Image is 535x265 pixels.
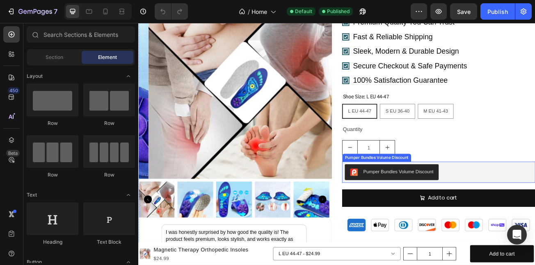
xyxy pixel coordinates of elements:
div: 450 [8,87,20,94]
input: Search Sections & Elements [27,26,135,43]
div: Row [83,120,135,127]
span: / [248,7,250,16]
iframe: Design area [138,23,535,265]
div: Pumper Bundles Volume Discount [254,163,336,171]
div: Publish [487,7,508,16]
img: gempages_581287367915078574-26c814d3-c27b-43be-8c42-2b509562c927.png [259,243,486,259]
div: Quantity [253,125,492,139]
button: Publish [480,3,515,20]
div: Undo/Redo [155,3,188,20]
div: Beta [6,150,20,156]
span: Toggle open [122,70,135,83]
button: increment [300,146,318,163]
span: Default [295,8,312,15]
span: Element [98,54,117,61]
span: L EU 44-47 [260,106,289,113]
span: S EU 36-40 [306,106,336,113]
button: Add to cart [253,206,492,228]
span: Toggle open [122,188,135,202]
div: Row [27,171,78,179]
span: M EU 41-43 [354,106,384,113]
p: 100% Satisfaction Guarantee [266,66,408,77]
img: CIumv63twf4CEAE=.png [263,180,272,190]
input: quantity [272,146,300,163]
div: Row [27,120,78,127]
button: 7 [3,3,61,20]
p: 7 [54,7,57,16]
span: Save [457,8,471,15]
span: Published [327,8,350,15]
div: Add to cart [359,211,396,223]
span: Home [251,7,267,16]
button: Save [450,3,477,20]
p: Secure Checkout & Safe Payments [266,48,408,59]
span: Layout [27,72,43,80]
p: Sleek, Modern & Durable Design [266,30,408,41]
span: Text [27,191,37,199]
button: Carousel Next Arrow [223,214,233,224]
span: Section [46,54,63,61]
div: Heading [27,238,78,246]
div: Row [83,171,135,179]
button: Pumper Bundles Volume Discount [256,175,373,195]
div: Pumper Bundles Volume Discount [279,180,366,189]
p: Fast & Reliable Shipping [266,12,408,23]
div: Text Block [83,238,135,246]
button: decrement [253,146,272,163]
legend: Shoe Size: L EU 44-47 [253,86,312,97]
div: Open Intercom Messenger [507,225,527,245]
